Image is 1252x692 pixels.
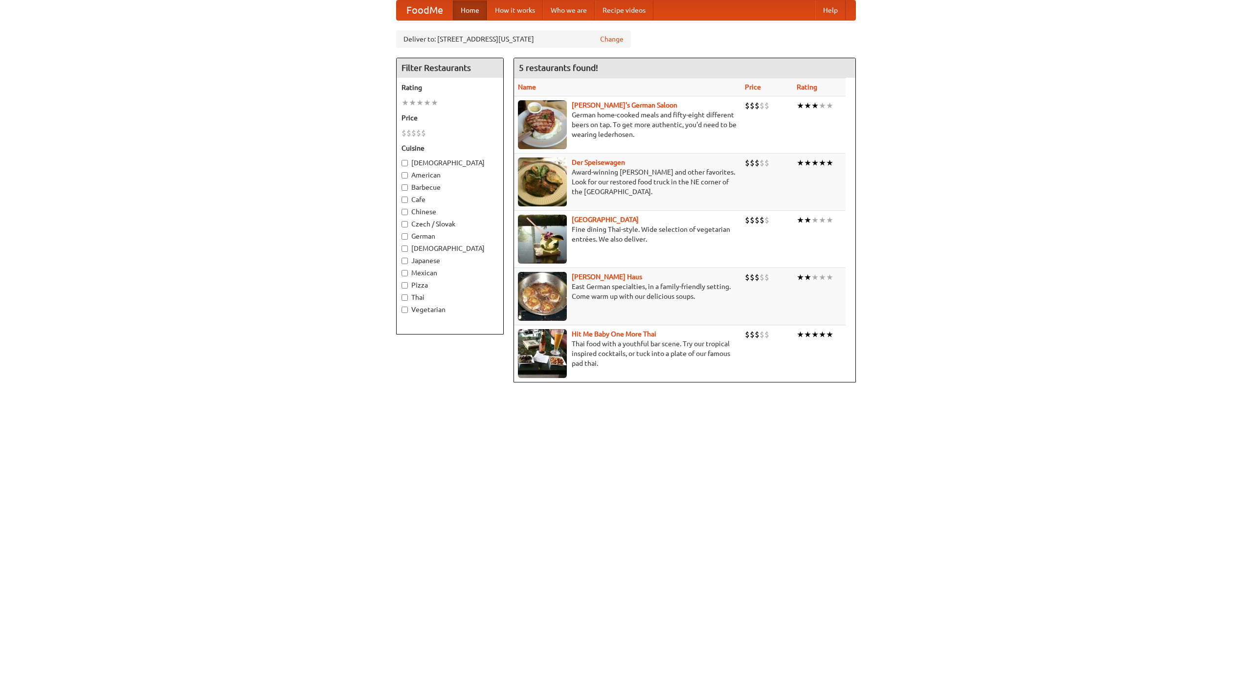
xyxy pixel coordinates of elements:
a: Home [453,0,487,20]
li: $ [750,215,755,225]
li: ★ [811,100,819,111]
li: $ [745,272,750,283]
b: [PERSON_NAME] Haus [572,273,642,281]
li: $ [402,128,406,138]
li: ★ [804,215,811,225]
li: $ [755,215,760,225]
li: ★ [811,272,819,283]
li: ★ [826,157,833,168]
label: [DEMOGRAPHIC_DATA] [402,158,498,168]
li: ★ [797,157,804,168]
li: ★ [797,272,804,283]
label: German [402,231,498,241]
a: Who we are [543,0,595,20]
ng-pluralize: 5 restaurants found! [519,63,598,72]
li: $ [760,100,764,111]
li: ★ [811,329,819,340]
input: [DEMOGRAPHIC_DATA] [402,246,408,252]
input: Mexican [402,270,408,276]
li: ★ [826,329,833,340]
input: [DEMOGRAPHIC_DATA] [402,160,408,166]
input: Pizza [402,282,408,289]
label: Vegetarian [402,305,498,314]
label: Japanese [402,256,498,266]
input: Vegetarian [402,307,408,313]
input: Barbecue [402,184,408,191]
a: How it works [487,0,543,20]
a: Help [815,0,846,20]
a: Name [518,83,536,91]
li: ★ [797,215,804,225]
label: [DEMOGRAPHIC_DATA] [402,244,498,253]
li: ★ [804,157,811,168]
li: ★ [826,100,833,111]
li: $ [750,272,755,283]
img: babythai.jpg [518,329,567,378]
li: $ [755,329,760,340]
label: Pizza [402,280,498,290]
a: Der Speisewagen [572,158,625,166]
li: ★ [416,97,424,108]
li: ★ [811,157,819,168]
div: Deliver to: [STREET_ADDRESS][US_STATE] [396,30,631,48]
p: Award-winning [PERSON_NAME] and other favorites. Look for our restored food truck in the NE corne... [518,167,737,197]
li: $ [755,157,760,168]
li: ★ [424,97,431,108]
li: ★ [431,97,438,108]
li: $ [760,329,764,340]
a: [PERSON_NAME]'s German Saloon [572,101,677,109]
li: ★ [819,215,826,225]
label: Chinese [402,207,498,217]
label: Thai [402,292,498,302]
li: ★ [409,97,416,108]
li: $ [764,100,769,111]
p: German home-cooked meals and fifty-eight different beers on tap. To get more authentic, you'd nee... [518,110,737,139]
li: $ [750,157,755,168]
li: ★ [826,215,833,225]
h5: Rating [402,83,498,92]
label: Barbecue [402,182,498,192]
li: $ [750,329,755,340]
li: $ [406,128,411,138]
a: FoodMe [397,0,453,20]
a: Change [600,34,624,44]
li: $ [745,157,750,168]
h4: Filter Restaurants [397,58,503,78]
label: Mexican [402,268,498,278]
input: Czech / Slovak [402,221,408,227]
img: satay.jpg [518,215,567,264]
a: Hit Me Baby One More Thai [572,330,656,338]
li: ★ [811,215,819,225]
li: $ [755,100,760,111]
a: Price [745,83,761,91]
li: $ [755,272,760,283]
img: speisewagen.jpg [518,157,567,206]
p: Thai food with a youthful bar scene. Try our tropical inspired cocktails, or tuck into a plate of... [518,339,737,368]
h5: Cuisine [402,143,498,153]
li: ★ [804,329,811,340]
li: $ [411,128,416,138]
li: $ [764,272,769,283]
li: $ [760,272,764,283]
li: ★ [819,272,826,283]
p: Fine dining Thai-style. Wide selection of vegetarian entrées. We also deliver. [518,224,737,244]
li: $ [760,157,764,168]
li: $ [764,157,769,168]
li: $ [745,215,750,225]
p: East German specialties, in a family-friendly setting. Come warm up with our delicious soups. [518,282,737,301]
li: $ [750,100,755,111]
li: $ [760,215,764,225]
li: $ [764,215,769,225]
li: ★ [819,329,826,340]
li: ★ [819,100,826,111]
li: ★ [804,272,811,283]
li: ★ [819,157,826,168]
label: Cafe [402,195,498,204]
li: ★ [804,100,811,111]
li: ★ [797,329,804,340]
li: $ [745,329,750,340]
input: Cafe [402,197,408,203]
